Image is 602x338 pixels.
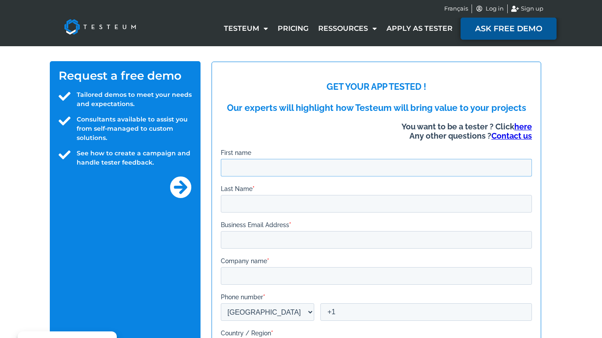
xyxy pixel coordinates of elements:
[483,4,504,13] span: Log in
[444,4,468,13] a: Français
[511,4,544,13] a: Sign up
[273,18,313,39] a: Pricing
[74,149,192,167] span: See how to create a campaign and handle tester feedback.
[219,18,457,39] nav: Menu
[74,90,192,109] span: Tailored demos to meet your needs and expectations.
[313,18,382,39] a: Ressources
[74,115,192,143] span: Consultants available to assist you from self-managed to custom solutions.
[382,18,457,39] a: Apply as tester
[475,25,542,33] span: ASK FREE DEMO
[476,4,504,13] a: Log in
[54,9,146,44] img: Testeum Logo - Application crowdtesting platform
[461,17,557,40] a: ASK FREE DEMO
[519,4,543,13] span: Sign up
[59,70,192,81] h1: Request a free demo
[219,18,273,39] a: Testeum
